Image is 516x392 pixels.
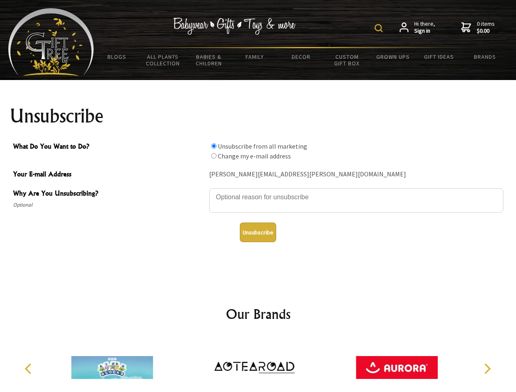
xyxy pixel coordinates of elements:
[20,360,38,378] button: Previous
[16,304,500,324] h2: Our Brands
[186,48,232,72] a: Babies & Children
[324,48,370,72] a: Custom Gift Box
[240,223,276,242] button: Unsubscribe
[140,48,186,72] a: All Plants Collection
[218,152,291,160] label: Change my e-mail address
[477,20,495,35] span: 0 items
[416,48,462,65] a: Gift Ideas
[10,106,507,126] h1: Unsubscribe
[13,141,205,153] span: What Do You Want to Do?
[375,24,383,32] img: product search
[211,153,217,158] input: What Do You Want to Do?
[209,168,503,181] div: [PERSON_NAME][EMAIL_ADDRESS][PERSON_NAME][DOMAIN_NAME]
[13,169,205,181] span: Your E-mail Address
[13,200,205,210] span: Optional
[400,20,435,35] a: Hi there,Sign in
[211,143,217,149] input: What Do You Want to Do?
[94,48,140,65] a: BLOGS
[370,48,416,65] a: Grown Ups
[209,188,503,213] textarea: Why Are You Unsubscribing?
[278,48,324,65] a: Decor
[478,360,496,378] button: Next
[477,27,495,35] strong: $0.00
[173,18,296,35] img: Babywear - Gifts - Toys & more
[8,8,94,76] img: Babyware - Gifts - Toys and more...
[414,27,435,35] strong: Sign in
[462,48,508,65] a: Brands
[13,188,205,200] span: Why Are You Unsubscribing?
[414,20,435,35] span: Hi there,
[232,48,278,65] a: Family
[461,20,495,35] a: 0 items$0.00
[218,142,307,150] label: Unsubscribe from all marketing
